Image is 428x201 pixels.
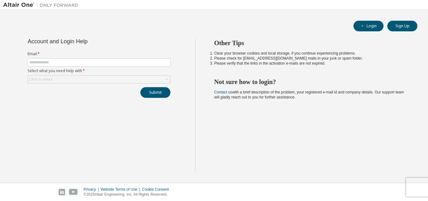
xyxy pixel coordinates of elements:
div: Click to select [29,77,52,82]
li: Clear your browser cookies and local storage, if you continue experiencing problems. [214,51,406,56]
p: © 2025 Altair Engineering, Inc. All Rights Reserved. [84,192,173,197]
label: Email [28,51,170,56]
div: Website Terms of Use [101,187,142,192]
h2: Other Tips [214,39,406,47]
h2: Not sure how to login? [214,78,406,86]
div: Privacy [84,187,101,192]
span: with a brief description of the problem, your registered e-mail id and company details. Our suppo... [214,90,404,99]
div: Account and Login Help [28,39,142,44]
img: Altair One [3,2,81,8]
button: Sign Up [387,21,417,31]
img: youtube.svg [69,189,78,195]
button: Submit [140,87,170,98]
a: Contact us [214,90,232,94]
li: Please verify that the links in the activation e-mails are not expired. [214,61,406,66]
li: Please check for [EMAIL_ADDRESS][DOMAIN_NAME] mails in your junk or spam folder. [214,56,406,61]
label: Select what you need help with [28,68,170,73]
img: linkedin.svg [59,189,65,195]
div: Cookie Consent [142,187,172,192]
button: Login [353,21,384,31]
div: Click to select [28,76,170,83]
